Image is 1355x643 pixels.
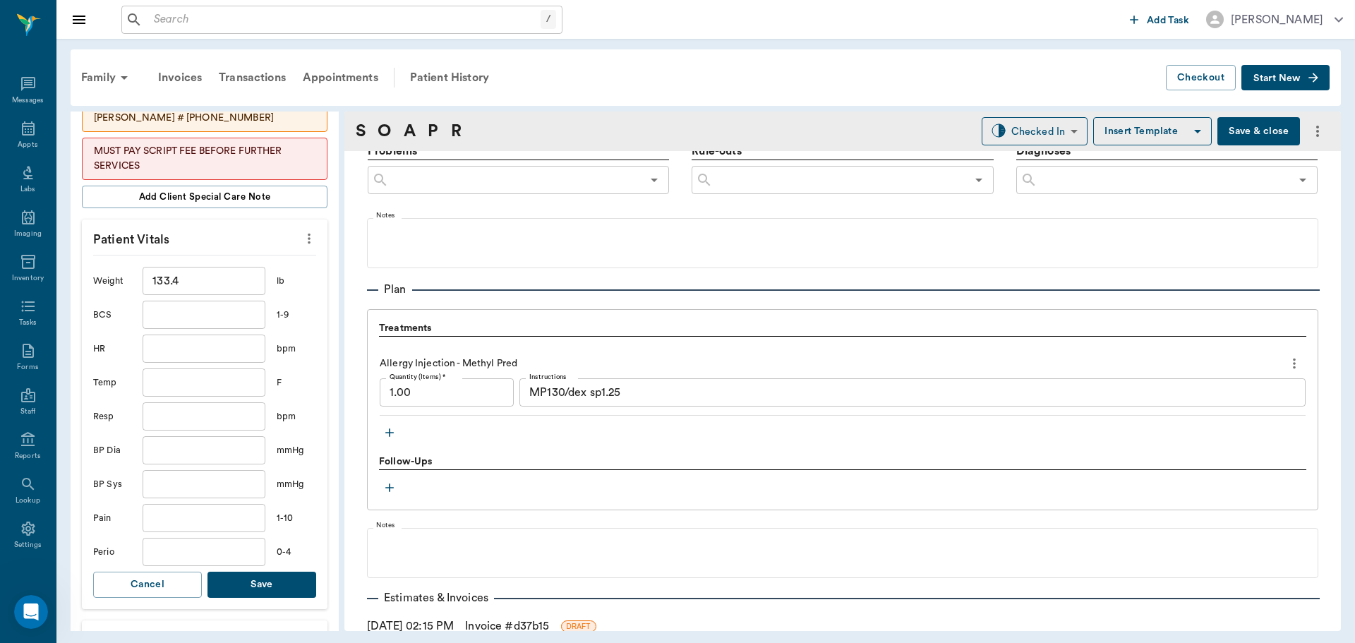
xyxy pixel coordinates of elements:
label: Notes [376,211,395,221]
button: more [298,227,320,251]
div: bpm [277,410,316,423]
div: F [277,376,316,390]
div: bpm [277,342,316,356]
button: Open [644,170,664,190]
div: Appts [18,140,37,150]
div: mmHg [277,444,316,457]
div: / [541,10,556,29]
button: Open [969,170,989,190]
div: BP Dia [93,444,131,457]
button: more [1306,119,1330,143]
p: [PERSON_NAME] # [PHONE_NUMBER] [94,111,315,126]
a: O [378,119,391,144]
div: Follow-Ups [379,455,1306,470]
button: Checkout [1166,65,1236,91]
a: Patient History [402,61,498,95]
label: Notes [376,521,395,531]
div: Forms [17,362,38,373]
span: DRAFT [562,621,596,632]
div: Reports [15,451,41,462]
div: Inventory [12,273,44,284]
div: Messages [12,95,44,106]
a: P [428,119,438,144]
textarea: MP130/dex sp1.25 [529,385,1296,401]
div: Lookup [16,495,40,506]
div: HR [93,342,131,356]
button: Open [1293,170,1313,190]
button: Close drawer [65,6,93,34]
div: [PERSON_NAME] [1231,11,1323,28]
label: Instructions [529,372,567,382]
div: Tasks [19,318,37,328]
p: Patient Vitals [82,220,327,255]
a: R [451,119,462,144]
p: Rule-outs [692,143,993,160]
div: BCS [93,308,131,322]
div: BP Sys [93,478,131,491]
button: Save & close [1217,117,1300,145]
div: 1-9 [277,308,316,322]
p: Plan [378,281,412,298]
button: Insert Template [1093,117,1212,145]
button: Add Task [1124,6,1195,32]
a: Invoice #d37b15 [465,618,549,635]
div: Weight [93,275,131,288]
button: more [1283,351,1306,375]
div: Pain [93,512,131,525]
div: Staff [20,407,35,417]
div: Perio [93,546,131,559]
div: Resp [93,410,131,423]
a: Transactions [210,61,294,95]
div: mmHg [277,478,316,491]
div: lb [277,275,316,288]
a: Appointments [294,61,387,95]
button: Cancel [93,572,202,598]
a: S [356,119,366,144]
div: Settings [14,540,42,551]
div: Treatments [379,321,1306,337]
div: Family [73,61,141,95]
div: Imaging [14,229,42,239]
div: [DATE] 02:15 PM [367,618,1318,635]
p: Estimates & Invoices [378,589,494,606]
label: Quantity (Items) * [390,372,446,382]
div: Checked In [1011,124,1066,140]
a: A [404,119,416,144]
iframe: Intercom live chat [14,595,48,629]
div: Labs [20,184,35,195]
button: [PERSON_NAME] [1195,6,1354,32]
button: Start New [1241,65,1330,91]
button: Save [207,572,316,598]
div: Temp [93,376,131,390]
p: MUST PAY SCRIPT FEE BEFORE FURTHER SERVICES [94,144,315,174]
div: 0-4 [277,546,316,559]
div: 1-10 [277,512,316,525]
p: Diagnoses [1016,143,1318,160]
span: Add client Special Care Note [139,189,271,205]
a: Invoices [150,61,210,95]
button: Add client Special Care Note [82,186,327,208]
input: Search [148,10,541,30]
p: Allergy Injection - Methyl Pred [380,356,517,371]
p: Problems [368,143,669,160]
